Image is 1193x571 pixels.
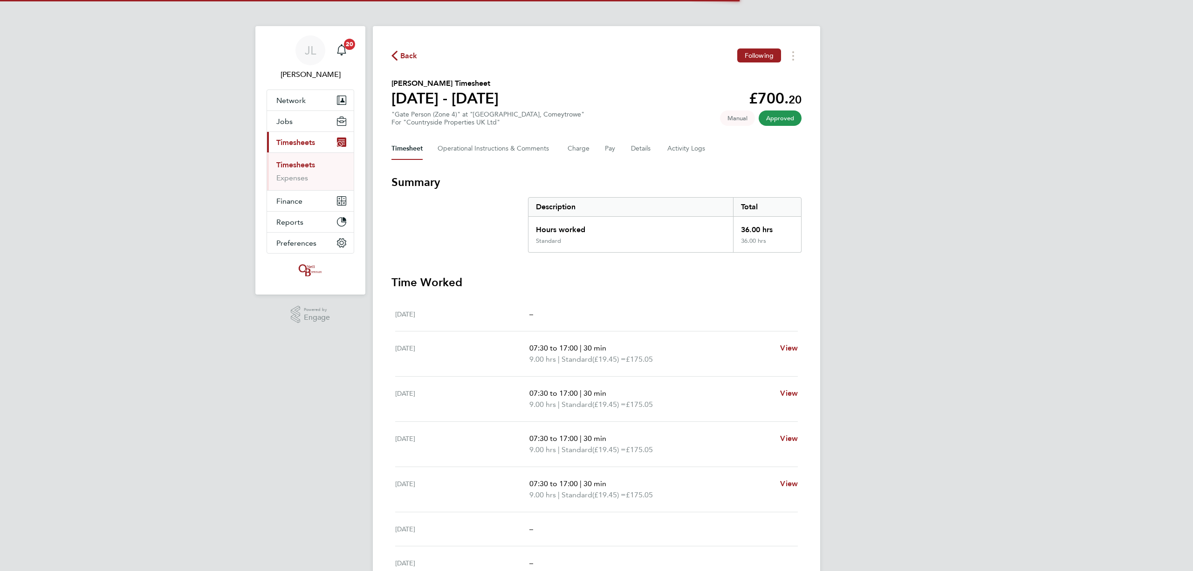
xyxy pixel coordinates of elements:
span: (£19.45) = [592,445,626,454]
span: £175.05 [626,355,653,364]
span: 20 [344,39,355,50]
span: 9.00 hrs [529,400,556,409]
button: Timesheets Menu [785,48,802,63]
app-decimal: £700. [749,89,802,107]
div: Hours worked [528,217,733,237]
span: 30 min [583,344,606,352]
a: Go to home page [267,263,354,278]
button: Details [631,138,652,160]
span: Back [400,50,418,62]
span: View [780,479,798,488]
h2: [PERSON_NAME] Timesheet [391,78,499,89]
span: Powered by [304,306,330,314]
span: £175.05 [626,490,653,499]
span: 07:30 to 17:00 [529,479,578,488]
span: Finance [276,197,302,206]
span: This timesheet has been approved. [759,110,802,126]
button: Activity Logs [667,138,706,160]
span: 30 min [583,434,606,443]
div: [DATE] [395,478,529,501]
a: View [780,433,798,444]
span: Network [276,96,306,105]
span: – [529,310,533,318]
div: "Gate Person (Zone 4)" at "[GEOGRAPHIC_DATA], Comeytrowe" [391,110,584,126]
span: Jordan Lee [267,69,354,80]
img: oneillandbrennan-logo-retina.png [297,263,324,278]
span: (£19.45) = [592,400,626,409]
span: 20 [788,93,802,106]
button: Pay [605,138,616,160]
span: – [529,524,533,533]
span: View [780,389,798,398]
span: This timesheet was manually created. [720,110,755,126]
span: Standard [562,399,592,410]
button: Operational Instructions & Comments [438,138,553,160]
div: [DATE] [395,388,529,410]
div: Standard [536,237,561,245]
a: JL[PERSON_NAME] [267,35,354,80]
button: Jobs [267,111,354,131]
span: 07:30 to 17:00 [529,389,578,398]
div: [DATE] [395,309,529,320]
button: Following [737,48,781,62]
span: 30 min [583,389,606,398]
button: Timesheets [267,132,354,152]
span: Preferences [276,239,316,248]
span: JL [305,44,316,56]
button: Network [267,90,354,110]
span: | [558,355,560,364]
button: Reports [267,212,354,232]
div: Total [733,198,801,216]
span: 07:30 to 17:00 [529,434,578,443]
span: £175.05 [626,445,653,454]
div: [DATE] [395,523,529,535]
span: Standard [562,489,592,501]
span: Standard [562,444,592,455]
span: (£19.45) = [592,355,626,364]
span: | [580,434,582,443]
span: 07:30 to 17:00 [529,344,578,352]
span: Engage [304,314,330,322]
div: Description [528,198,733,216]
h3: Time Worked [391,275,802,290]
span: 9.00 hrs [529,490,556,499]
span: | [558,400,560,409]
div: [DATE] [395,343,529,365]
button: Charge [568,138,590,160]
span: | [580,389,582,398]
a: 20 [332,35,351,65]
span: | [580,479,582,488]
span: View [780,344,798,352]
button: Back [391,50,418,62]
span: £175.05 [626,400,653,409]
div: Summary [528,197,802,253]
a: View [780,478,798,489]
span: – [529,558,533,567]
button: Finance [267,191,354,211]
span: (£19.45) = [592,490,626,499]
span: View [780,434,798,443]
span: Reports [276,218,303,227]
span: Following [745,51,774,60]
button: Preferences [267,233,354,253]
span: | [558,445,560,454]
span: Timesheets [276,138,315,147]
h3: Summary [391,175,802,190]
a: View [780,388,798,399]
span: | [558,490,560,499]
h1: [DATE] - [DATE] [391,89,499,108]
span: 9.00 hrs [529,355,556,364]
a: View [780,343,798,354]
a: Expenses [276,173,308,182]
div: [DATE] [395,433,529,455]
a: Powered byEngage [291,306,330,323]
span: Jobs [276,117,293,126]
div: [DATE] [395,557,529,569]
span: | [580,344,582,352]
div: Timesheets [267,152,354,190]
span: 30 min [583,479,606,488]
div: 36.00 hrs [733,217,801,237]
button: Timesheet [391,138,423,160]
div: 36.00 hrs [733,237,801,252]
div: For "Countryside Properties UK Ltd" [391,118,584,126]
